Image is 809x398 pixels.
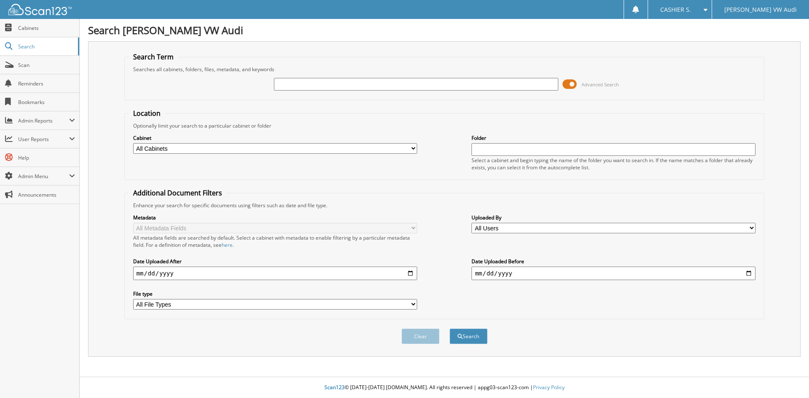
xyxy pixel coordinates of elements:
[402,329,439,344] button: Clear
[222,241,233,248] a: here
[133,267,417,280] input: start
[660,7,691,12] span: CASHIER S.
[80,377,809,398] div: © [DATE]-[DATE] [DOMAIN_NAME]. All rights reserved | appg03-scan123-com |
[18,61,75,69] span: Scan
[18,117,69,124] span: Admin Reports
[724,7,797,12] span: [PERSON_NAME] VW Audi
[88,23,801,37] h1: Search [PERSON_NAME] VW Audi
[129,202,760,209] div: Enhance your search for specific documents using filters such as date and file type.
[471,267,755,280] input: end
[18,191,75,198] span: Announcements
[18,99,75,106] span: Bookmarks
[18,43,74,50] span: Search
[18,136,69,143] span: User Reports
[129,66,760,73] div: Searches all cabinets, folders, files, metadata, and keywords
[471,258,755,265] label: Date Uploaded Before
[133,134,417,142] label: Cabinet
[581,81,619,88] span: Advanced Search
[471,134,755,142] label: Folder
[133,290,417,297] label: File type
[129,52,178,61] legend: Search Term
[18,154,75,161] span: Help
[133,214,417,221] label: Metadata
[8,4,72,15] img: scan123-logo-white.svg
[133,258,417,265] label: Date Uploaded After
[129,109,165,118] legend: Location
[129,122,760,129] div: Optionally limit your search to a particular cabinet or folder
[18,173,69,180] span: Admin Menu
[324,384,345,391] span: Scan123
[129,188,226,198] legend: Additional Document Filters
[18,80,75,87] span: Reminders
[18,24,75,32] span: Cabinets
[533,384,565,391] a: Privacy Policy
[471,214,755,221] label: Uploaded By
[450,329,488,344] button: Search
[471,157,755,171] div: Select a cabinet and begin typing the name of the folder you want to search in. If the name match...
[133,234,417,248] div: All metadata fields are searched by default. Select a cabinet with metadata to enable filtering b...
